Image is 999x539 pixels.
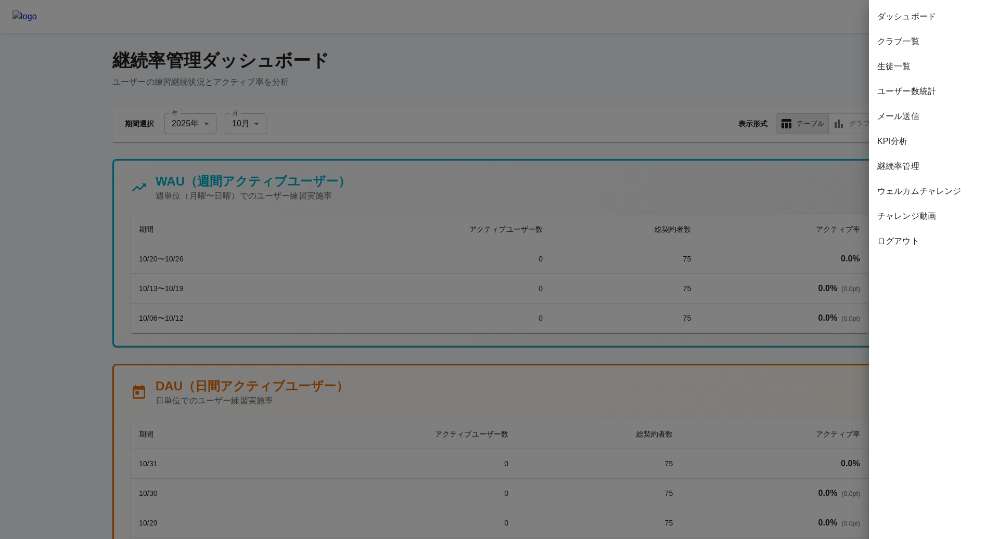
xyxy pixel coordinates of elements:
[877,235,991,247] span: ログアウト
[869,204,999,229] div: チャレンジ動画
[869,104,999,129] div: メール送信
[869,4,999,29] div: ダッシュボード
[869,54,999,79] div: 生徒一覧
[877,210,991,222] span: チャレンジ動画
[877,110,991,123] span: メール送信
[877,160,991,173] span: 継続率管理
[877,10,991,23] span: ダッシュボード
[877,85,991,98] span: ユーザー数統計
[869,29,999,54] div: クラブ一覧
[869,154,999,179] div: 継続率管理
[869,129,999,154] div: KPI分析
[877,185,991,198] span: ウェルカムチャレンジ
[869,179,999,204] div: ウェルカムチャレンジ
[877,60,991,73] span: 生徒一覧
[869,229,999,254] div: ログアウト
[877,35,991,48] span: クラブ一覧
[877,135,991,148] span: KPI分析
[869,79,999,104] div: ユーザー数統計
